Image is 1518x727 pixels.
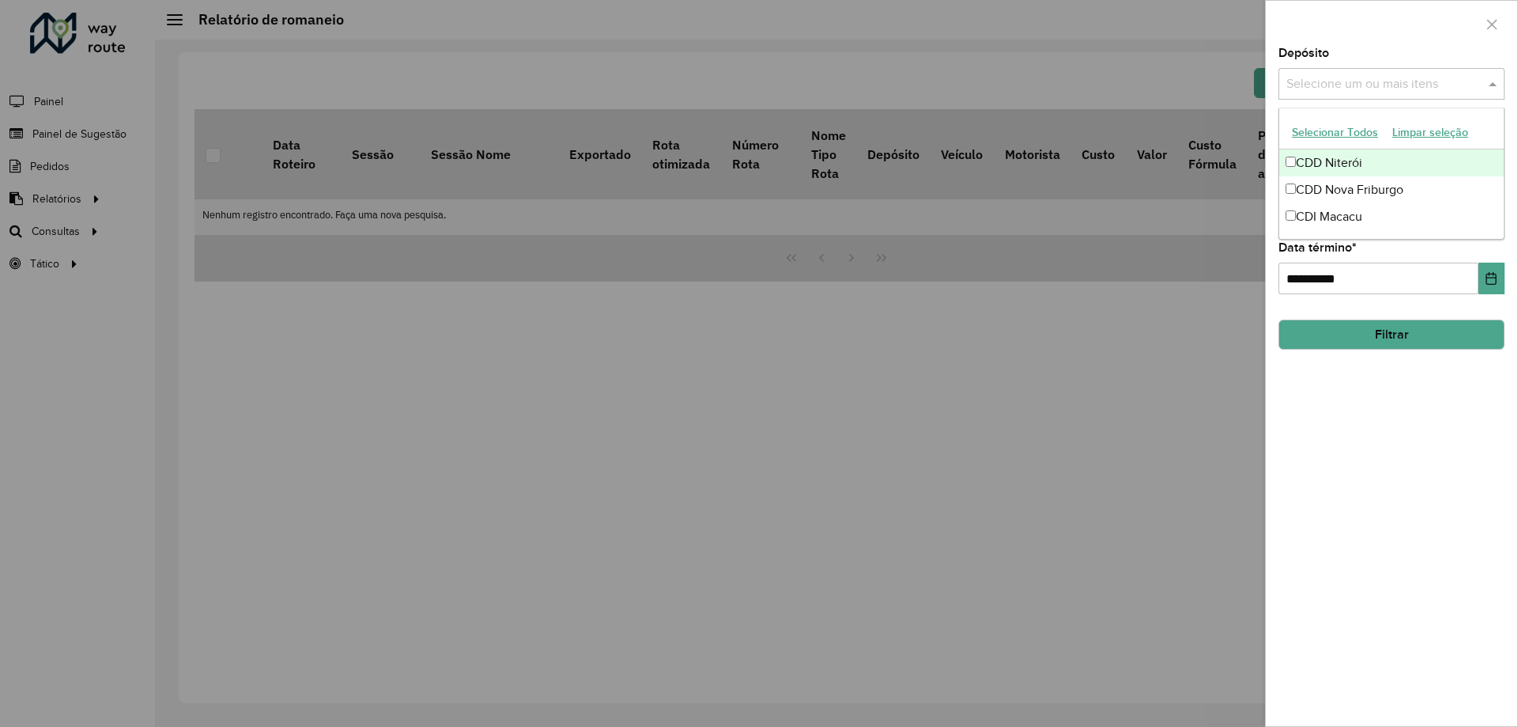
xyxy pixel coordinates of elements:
button: Limpar seleção [1385,120,1475,145]
div: CDI Macacu [1279,203,1504,230]
label: Depósito [1278,44,1329,62]
div: CDD Niterói [1279,150,1504,176]
button: Choose Date [1478,263,1505,294]
button: Filtrar [1278,320,1505,350]
div: CDD Nova Friburgo [1279,176,1504,203]
button: Selecionar Todos [1285,120,1385,145]
ng-dropdown-panel: Options list [1278,108,1505,240]
label: Data término [1278,238,1357,257]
